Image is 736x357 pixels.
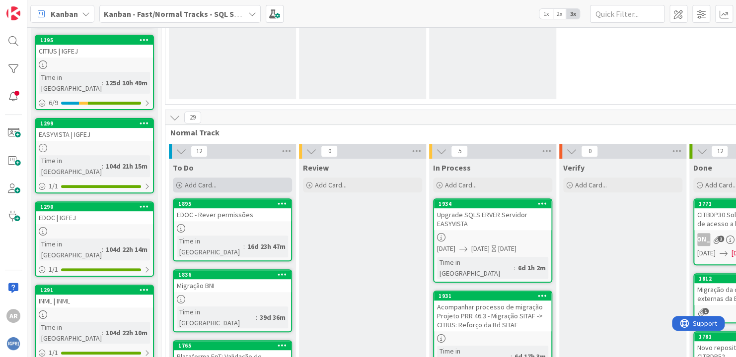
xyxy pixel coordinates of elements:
div: 1299 [40,120,153,127]
div: 39d 36m [257,312,288,323]
div: 6/9 [36,97,153,109]
div: Time in [GEOGRAPHIC_DATA] [39,322,102,344]
div: Time in [GEOGRAPHIC_DATA] [177,236,243,257]
div: 1934Upgrade SQLS ERVER Servidor EASYVISTA [434,199,551,230]
span: : [514,262,515,273]
div: CITIUS | IGFEJ [36,45,153,58]
span: Support [21,1,45,13]
div: 125d 10h 49m [103,77,150,88]
span: Verify [563,163,585,173]
span: Add Card... [575,180,607,189]
div: Acompanhar processo de migração Projeto PRR 46.3 - Migração SITAF -> CITIUS: Reforço da Bd SITAF [434,300,551,331]
div: 1931 [434,292,551,300]
img: avatar [6,337,20,351]
span: 6 / 9 [49,98,58,108]
div: 1934 [439,200,551,207]
div: 1291 [40,287,153,294]
div: 1291 [36,286,153,295]
div: INML | INML [36,295,153,307]
span: [DATE] [697,248,716,258]
span: 2x [553,9,566,19]
div: 1290 [40,203,153,210]
span: 1 [702,308,709,314]
div: 1195 [40,37,153,44]
div: [PERSON_NAME] [697,233,710,246]
b: Kanban - Fast/Normal Tracks - SQL SERVER [104,9,257,19]
div: 6d 1h 2m [515,262,548,273]
div: 104d 22h 10m [103,327,150,338]
span: 0 [321,145,338,157]
span: 5 [451,145,468,157]
span: [DATE] [437,243,455,254]
span: 12 [191,145,208,157]
div: 1299 [36,119,153,128]
div: 1836Migração BNI [174,270,291,292]
div: 1931 [439,293,551,299]
div: 1934 [434,199,551,208]
div: 1/1 [36,180,153,192]
input: Quick Filter... [590,5,664,23]
div: 1836 [178,271,291,278]
div: 104d 22h 14m [103,244,150,255]
div: EDOC | IGFEJ [36,211,153,224]
span: : [102,77,103,88]
span: : [102,161,103,172]
div: Time in [GEOGRAPHIC_DATA] [437,257,514,279]
div: 1931Acompanhar processo de migração Projeto PRR 46.3 - Migração SITAF -> CITIUS: Reforço da Bd SITAF [434,292,551,331]
span: To Do [173,163,194,173]
span: : [256,312,257,323]
div: Time in [GEOGRAPHIC_DATA] [39,72,102,94]
span: 12 [711,145,728,157]
span: Review [303,163,329,173]
span: [DATE] [471,243,490,254]
span: 2 [718,236,724,242]
span: Add Card... [315,180,347,189]
div: 1290 [36,202,153,211]
div: 1290EDOC | IGFEJ [36,202,153,224]
a: 1934Upgrade SQLS ERVER Servidor EASYVISTA[DATE][DATE][DATE]Time in [GEOGRAPHIC_DATA]:6d 1h 2m [433,198,552,283]
span: 1 / 1 [49,181,58,191]
div: 1765 [174,341,291,350]
span: Add Card... [445,180,477,189]
div: 1195 [36,36,153,45]
div: 16d 23h 47m [245,241,288,252]
div: EASYVISTA | IGFEJ [36,128,153,141]
div: Migração BNI [174,279,291,292]
img: Visit kanbanzone.com [6,6,20,20]
span: Done [693,163,712,173]
a: 1895EDOC - Rever permissõesTime in [GEOGRAPHIC_DATA]:16d 23h 47m [173,198,292,261]
span: 3x [566,9,580,19]
span: : [243,241,245,252]
span: Add Card... [185,180,217,189]
div: 1195CITIUS | IGFEJ [36,36,153,58]
span: 29 [184,112,201,123]
a: 1195CITIUS | IGFEJTime in [GEOGRAPHIC_DATA]:125d 10h 49m6/9 [35,35,154,110]
span: 1x [539,9,553,19]
span: In Process [433,163,471,173]
span: 0 [581,145,598,157]
div: 1299EASYVISTA | IGFEJ [36,119,153,141]
span: : [102,244,103,255]
a: 1836Migração BNITime in [GEOGRAPHIC_DATA]:39d 36m [173,269,292,332]
a: 1290EDOC | IGFEJTime in [GEOGRAPHIC_DATA]:104d 22h 14m1/1 [35,201,154,277]
span: : [102,327,103,338]
div: Time in [GEOGRAPHIC_DATA] [177,306,256,328]
a: 1299EASYVISTA | IGFEJTime in [GEOGRAPHIC_DATA]:104d 21h 15m1/1 [35,118,154,193]
div: AR [6,309,20,323]
div: 1765 [178,342,291,349]
div: EDOC - Rever permissões [174,208,291,221]
div: 1895 [174,199,291,208]
div: [DATE] [498,243,516,254]
span: 1 / 1 [49,264,58,275]
div: Time in [GEOGRAPHIC_DATA] [39,238,102,260]
div: Upgrade SQLS ERVER Servidor EASYVISTA [434,208,551,230]
div: 104d 21h 15m [103,161,150,172]
div: 1836 [174,270,291,279]
div: 1/1 [36,263,153,276]
div: Time in [GEOGRAPHIC_DATA] [39,155,102,177]
span: Kanban [51,8,78,20]
div: 1895 [178,200,291,207]
div: 1895EDOC - Rever permissões [174,199,291,221]
div: 1291INML | INML [36,286,153,307]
